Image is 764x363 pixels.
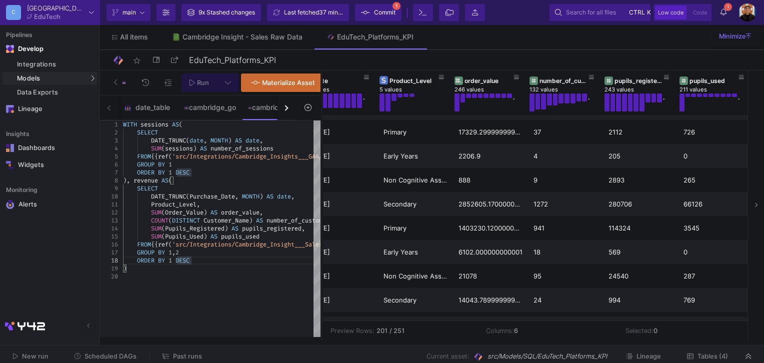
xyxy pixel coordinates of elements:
[458,168,522,192] div: 888
[124,104,131,111] img: SQL-Model type child icon
[168,176,172,184] span: (
[533,192,597,216] div: 1272
[100,256,118,264] div: 18
[242,224,301,232] span: pupils_registered
[100,264,118,272] div: 19
[158,240,168,248] span: ref
[100,200,118,208] div: 11
[133,176,158,184] span: revenue
[165,144,193,152] span: sessions
[100,272,118,280] div: 20
[6,105,14,113] img: Navigation icon
[196,200,200,208] span: ,
[588,93,589,111] div: .
[266,192,273,200] span: AS
[738,93,739,111] div: .
[100,144,118,152] div: 4
[100,120,118,128] div: 1
[168,256,172,264] span: 1
[683,264,747,288] div: 287
[689,77,739,84] div: pupils_used
[683,288,747,312] div: 769
[18,45,33,53] div: Develop
[34,13,60,20] div: EduTech
[197,79,209,86] span: Run
[308,168,372,192] div: [DATE]
[210,136,228,144] span: MONTH
[172,120,179,128] span: AS
[608,240,672,264] div: 569
[308,120,372,144] div: [DATE]
[608,312,672,336] div: 2026
[179,120,182,128] span: (
[458,192,522,216] div: 2852605.1700000083
[683,120,747,144] div: 726
[151,200,196,208] span: Product_Level
[100,208,118,216] div: 12
[653,327,657,334] b: 0
[256,216,263,224] span: AS
[221,208,259,216] span: order_value
[137,240,151,248] span: FROM
[308,264,372,288] div: [DATE]
[100,152,118,160] div: 5
[383,168,447,192] div: Non Cognitive Assessments
[151,240,158,248] span: {{
[608,264,672,288] div: 24540
[308,240,372,264] div: [DATE]
[626,6,645,18] button: ctrlk
[168,248,172,256] span: 1
[100,224,118,232] div: 14
[629,6,645,18] span: ctrl
[458,144,522,168] div: 2206.9
[379,86,454,93] div: 5 values
[242,192,259,200] span: MONTH
[168,240,172,248] span: (
[175,248,179,256] span: 2
[168,168,172,176] span: 1
[137,168,154,176] span: ORDER
[647,6,651,18] span: k
[679,86,754,93] div: 211 values
[140,120,168,128] span: sessions
[426,351,469,361] span: Current asset:
[198,5,255,20] div: 9x Stashed changes
[2,41,97,57] mat-expansion-panel-header: Navigation iconDevelop
[151,136,186,144] span: DATE_TRUNC
[168,152,172,160] span: (
[100,160,118,168] div: 6
[158,152,168,160] span: ref
[337,33,413,41] div: EduTech_Platforms_KPI
[100,192,118,200] div: 10
[259,192,263,200] span: )
[2,101,97,117] a: Navigation iconLineage
[326,33,335,41] img: Tab icon
[137,160,154,168] span: GROUP
[383,240,447,264] div: Early Years
[533,216,597,240] div: 941
[6,161,14,169] img: Navigation icon
[487,351,607,361] span: src/Models/SQL/EduTech_Platforms_KPI
[137,152,151,160] span: FROM
[100,136,118,144] div: 3
[663,93,664,111] div: .
[529,86,604,93] div: 132 values
[6,200,14,209] img: Navigation icon
[738,3,756,21] img: bg52tvgs8dxfpOhHYAd0g09LCcAxm85PnUXHwHyc.png
[151,144,161,152] span: SUM
[658,9,683,16] span: Low code
[608,288,672,312] div: 994
[308,312,372,336] div: [DATE]
[308,144,372,168] div: [DATE]
[189,136,203,144] span: date
[533,288,597,312] div: 24
[122,80,126,84] img: SQL-Model type child icon
[383,264,447,288] div: Non Cognitive Assessments
[683,192,747,216] div: 66126
[181,4,261,21] button: 9x Stashed changes
[172,216,200,224] span: DISTINCT
[18,200,83,209] div: Alerts
[374,5,395,20] span: Commit
[262,79,315,86] span: Materialize Asset
[683,216,747,240] div: 3545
